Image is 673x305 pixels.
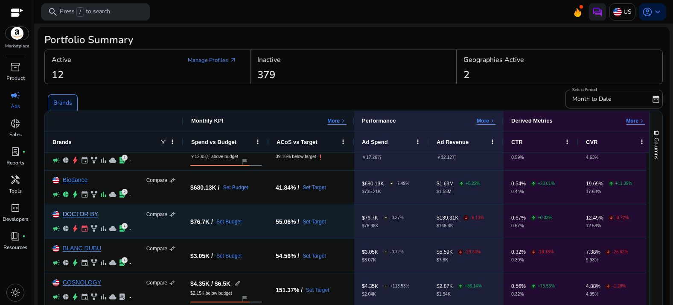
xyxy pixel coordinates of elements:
p: 12.58% [586,224,629,228]
span: bar_chart [99,156,107,164]
p: ￥17.26万 [362,155,411,160]
span: / [76,7,84,17]
span: - [385,243,387,261]
p: +11.39% [615,182,632,186]
p: ￥12.98万 above budget [190,155,238,159]
p: -1.28% [612,284,626,288]
p: 39.16% below target [276,155,316,159]
p: -18.18% [538,250,554,254]
p: 0.67% [511,215,526,220]
span: light_mode [10,287,20,298]
div: Derived Metrics [511,117,553,125]
p: -25.62% [612,250,628,254]
h5: $680.13K / [190,185,220,191]
p: $1.63M [437,181,454,186]
img: us.svg [52,177,59,184]
div: 1 [122,257,128,263]
p: 17.68% [586,190,632,194]
p: Brands [53,98,72,107]
span: CTR [511,139,523,145]
p: $3.07K [362,258,404,262]
p: $2.15K below budget [190,291,232,296]
span: book_4 [10,231,20,241]
img: us.svg [52,279,59,286]
span: inventory_2 [10,62,20,72]
p: 0.67% [511,224,552,228]
span: - [385,209,387,226]
p: 0.54% [511,181,526,186]
span: arrow_downward [606,250,610,254]
p: Compare [146,211,167,218]
h5: 55.06% / [276,219,299,225]
span: pie_chart [62,293,70,301]
span: account_circle [642,7,653,17]
span: fiber_manual_record [22,150,26,153]
span: campaign [52,225,60,232]
p: 0.32% [511,292,555,296]
p: Sales [9,131,22,138]
span: pie_chart [62,156,70,164]
span: lab_profile [118,191,126,198]
span: arrow_upward [531,284,536,288]
span: arrow_upward [458,284,463,288]
div: 5 [122,189,128,195]
span: compare_arrows [169,177,176,184]
span: arrow_downward [606,284,610,288]
div: Performance [362,117,396,125]
span: family_history [90,259,98,267]
span: exclamation [316,153,325,161]
p: Compare [146,177,167,184]
span: event [81,225,88,232]
span: Ad Spend [362,139,388,145]
span: compare_arrows [169,279,176,286]
span: arrow_downward [458,250,463,254]
p: -28.34% [465,250,481,254]
img: us.svg [52,245,59,252]
p: More [626,117,638,124]
span: flag_2 [241,295,248,302]
span: arrow_downward [609,216,613,220]
p: 19.69% [586,181,603,186]
span: lab_profile [118,225,126,232]
p: $5.59K [437,249,453,255]
span: - [385,277,387,295]
span: lab_profile [10,147,20,157]
p: $76.98K [362,224,404,228]
a: Set Budget [216,219,242,224]
p: 4.95% [586,292,626,296]
a: Set Target [306,287,329,293]
span: keyboard_arrow_right [638,117,645,124]
span: bar_chart [99,293,107,301]
p: Marketplace [5,43,29,50]
mat-label: Select Period [572,87,597,93]
span: arrow_upward [609,182,613,186]
p: 12.49% [586,215,603,220]
p: Tools [9,187,22,195]
img: us.svg [52,211,59,218]
p: $7.8K [437,258,481,262]
p: Press to search [60,7,110,17]
span: ACoS vs Target [277,139,318,145]
h2: 12 [52,69,64,81]
p: -0.37% [390,216,404,220]
span: cloud [109,191,117,198]
p: +0.33% [538,216,552,220]
span: CVR [586,139,597,145]
h5: $3.05K / [190,253,213,259]
p: $2.04K [362,292,409,296]
p: More [477,117,489,124]
span: - [390,175,393,192]
span: event [81,259,88,267]
span: cloud [109,293,117,301]
a: BLANC DUBU [63,245,101,252]
span: donut_small [10,118,20,129]
p: 0.59% [511,155,552,160]
span: cloud [109,259,117,267]
h2: 379 [257,69,275,81]
span: keyboard_arrow_down [653,7,663,17]
span: pie_chart [62,225,70,232]
span: Month to Date [572,95,611,103]
span: event [81,191,88,198]
span: event [81,293,88,301]
span: family_history [90,225,98,232]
